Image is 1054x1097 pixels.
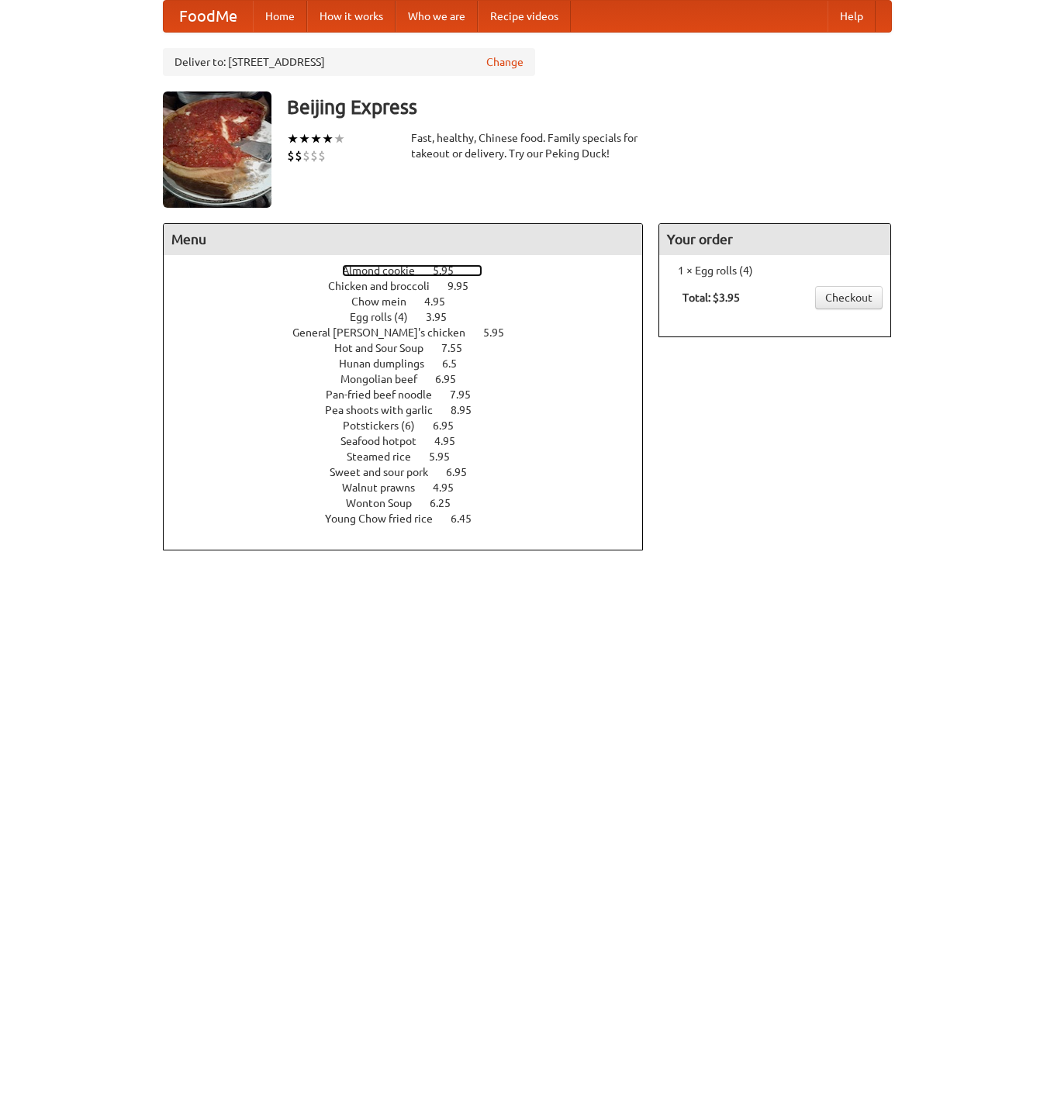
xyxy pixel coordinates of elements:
a: Walnut prawns 4.95 [342,481,482,494]
span: 7.95 [450,388,486,401]
span: 4.95 [424,295,461,308]
span: Hot and Sour Soup [334,342,439,354]
a: Hot and Sour Soup 7.55 [334,342,491,354]
li: ★ [287,130,299,147]
a: Recipe videos [478,1,571,32]
li: ★ [322,130,333,147]
a: Potstickers (6) 6.95 [343,419,482,432]
span: Chow mein [351,295,422,308]
a: Wonton Soup 6.25 [346,497,479,509]
li: ★ [310,130,322,147]
span: 5.95 [433,264,469,277]
a: Home [253,1,307,32]
a: Change [486,54,524,70]
a: Chicken and broccoli 9.95 [328,280,497,292]
span: Chicken and broccoli [328,280,445,292]
span: 7.55 [441,342,478,354]
a: Chow mein 4.95 [351,295,474,308]
span: Steamed rice [347,450,427,463]
span: 4.95 [434,435,471,447]
a: Pea shoots with garlic 8.95 [325,404,500,416]
b: Total: $3.95 [683,291,740,304]
li: 1 × Egg rolls (4) [667,263,883,278]
li: $ [302,147,310,164]
a: Egg rolls (4) 3.95 [350,311,475,323]
a: FoodMe [164,1,253,32]
a: Almond cookie 5.95 [342,264,482,277]
h4: Menu [164,224,643,255]
li: $ [318,147,326,164]
span: Pea shoots with garlic [325,404,448,416]
div: Deliver to: [STREET_ADDRESS] [163,48,535,76]
a: Steamed rice 5.95 [347,450,479,463]
span: 8.95 [451,404,487,416]
a: Checkout [815,286,883,309]
h4: Your order [659,224,890,255]
span: 6.5 [442,357,472,370]
span: Almond cookie [342,264,430,277]
a: How it works [307,1,396,32]
span: 6.95 [446,466,482,478]
span: Wonton Soup [346,497,427,509]
span: Seafood hotpot [340,435,432,447]
h3: Beijing Express [287,91,892,122]
span: 4.95 [433,481,469,494]
span: Young Chow fried rice [325,512,448,525]
li: ★ [299,130,310,147]
a: Sweet and sour pork 6.95 [330,466,496,478]
span: 5.95 [483,326,520,339]
a: Young Chow fried rice 6.45 [325,512,500,525]
span: Walnut prawns [342,481,430,494]
img: angular.jpg [163,91,271,208]
a: General [PERSON_NAME]'s chicken 5.95 [292,326,533,339]
a: Hunan dumplings 6.5 [339,357,486,370]
li: $ [310,147,318,164]
span: Sweet and sour pork [330,466,444,478]
span: General [PERSON_NAME]'s chicken [292,326,481,339]
span: 6.25 [430,497,466,509]
div: Fast, healthy, Chinese food. Family specials for takeout or delivery. Try our Peking Duck! [411,130,644,161]
span: Potstickers (6) [343,419,430,432]
span: Hunan dumplings [339,357,440,370]
a: Seafood hotpot 4.95 [340,435,484,447]
span: Pan-fried beef noodle [326,388,448,401]
span: 6.95 [433,419,469,432]
span: 3.95 [426,311,462,323]
li: $ [295,147,302,164]
li: $ [287,147,295,164]
a: Help [828,1,876,32]
span: 9.95 [448,280,484,292]
a: Pan-fried beef noodle 7.95 [326,388,499,401]
li: ★ [333,130,345,147]
span: Mongolian beef [340,373,433,385]
a: Mongolian beef 6.95 [340,373,485,385]
a: Who we are [396,1,478,32]
span: 6.45 [451,512,487,525]
span: Egg rolls (4) [350,311,423,323]
span: 5.95 [429,450,465,463]
span: 6.95 [435,373,472,385]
